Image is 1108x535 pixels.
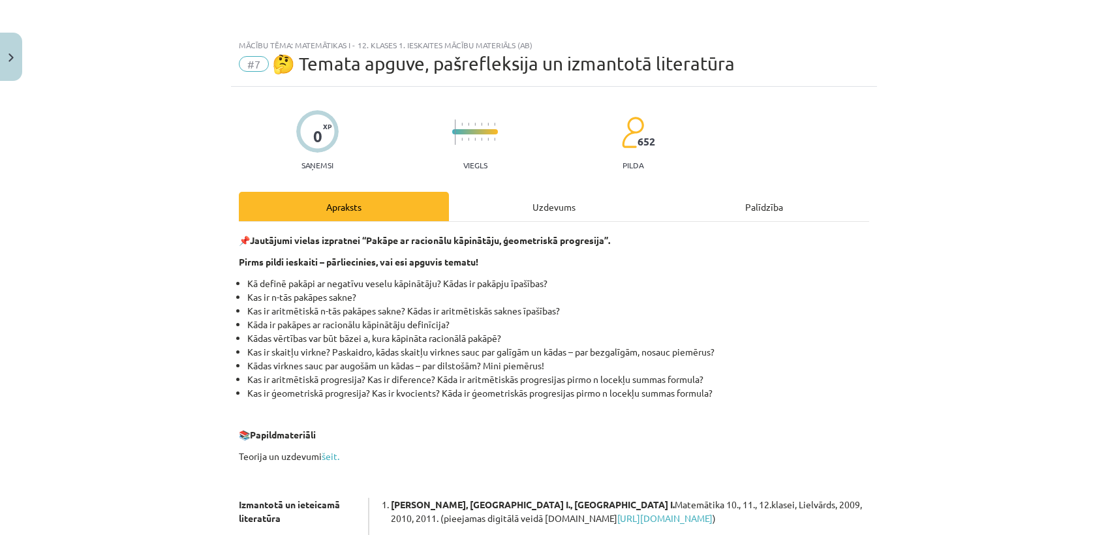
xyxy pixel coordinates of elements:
[391,498,675,510] b: [PERSON_NAME], [GEOGRAPHIC_DATA] I., [GEOGRAPHIC_DATA] I.
[247,318,869,331] li: Kāda ir pakāpes ar racionālu kāpinātāju definīcija?
[239,234,869,247] p: 📌
[247,304,869,318] li: Kas ir aritmētiskā n-tās pakāpes sakne? Kādas ir aritmētiskās saknes īpašības?
[638,136,655,147] span: 652
[239,428,869,442] p: 📚
[239,56,269,72] span: #7
[621,116,644,149] img: students-c634bb4e5e11cddfef0936a35e636f08e4e9abd3cc4e673bd6f9a4125e45ecb1.svg
[250,429,316,440] b: Papildmateriāli
[323,123,331,130] span: XP
[272,53,735,74] span: 🤔 Temata apguve, pašrefleksija un izmantotā literatūra
[313,127,322,145] div: 0
[239,40,869,50] div: Mācību tēma: Matemātikas i - 12. klases 1. ieskaites mācību materiāls (ab)
[455,119,456,145] img: icon-long-line-d9ea69661e0d244f92f715978eff75569469978d946b2353a9bb055b3ed8787d.svg
[468,123,469,126] img: icon-short-line-57e1e144782c952c97e751825c79c345078a6d821885a25fce030b3d8c18986b.svg
[247,277,869,290] li: Kā definē pakāpi ar negatīvu veselu kāpinātāju? Kādas ir pakāpju īpašības?
[461,138,463,141] img: icon-short-line-57e1e144782c952c97e751825c79c345078a6d821885a25fce030b3d8c18986b.svg
[296,160,339,170] p: Saņemsi
[239,256,478,267] b: Pirms pildi ieskaiti – pārliecinies, vai esi apguvis tematu!
[659,192,869,221] div: Palīdzība
[468,138,469,141] img: icon-short-line-57e1e144782c952c97e751825c79c345078a6d821885a25fce030b3d8c18986b.svg
[239,498,340,524] strong: Izmantotā un ieteicamā literatūra
[247,359,869,373] li: Kādas virknes sauc par augošām un kādas – par dilstošām? Mini piemērus!
[239,450,869,463] p: Teorija un uzdevumi
[481,138,482,141] img: icon-short-line-57e1e144782c952c97e751825c79c345078a6d821885a25fce030b3d8c18986b.svg
[474,138,476,141] img: icon-short-line-57e1e144782c952c97e751825c79c345078a6d821885a25fce030b3d8c18986b.svg
[487,138,489,141] img: icon-short-line-57e1e144782c952c97e751825c79c345078a6d821885a25fce030b3d8c18986b.svg
[322,450,339,462] a: šeit.
[463,160,487,170] p: Viegls
[239,192,449,221] div: Apraksts
[8,53,14,62] img: icon-close-lesson-0947bae3869378f0d4975bcd49f059093ad1ed9edebbc8119c70593378902aed.svg
[617,512,713,524] a: [URL][DOMAIN_NAME]
[494,138,495,141] img: icon-short-line-57e1e144782c952c97e751825c79c345078a6d821885a25fce030b3d8c18986b.svg
[391,498,869,525] p: Matemātika 10., 11., 12.klasei, Lielvārds, 2009, 2010, 2011. (pieejamas digitālā veidā [DOMAIN_NA...
[487,123,489,126] img: icon-short-line-57e1e144782c952c97e751825c79c345078a6d821885a25fce030b3d8c18986b.svg
[247,373,869,386] li: Kas ir aritmētiskā progresija? Kas ir diference? Kāda ir aritmētiskās progresijas pirmo n locekļu...
[247,331,869,345] li: Kādas vērtības var būt bāzei a, kura kāpināta racionālā pakāpē?
[250,234,610,246] b: Jautājumi vielas izpratnei “Pakāpe ar racionālu kāpinātāju, ģeometriskā progresija”.
[474,123,476,126] img: icon-short-line-57e1e144782c952c97e751825c79c345078a6d821885a25fce030b3d8c18986b.svg
[247,345,869,359] li: Kas ir skaitļu virkne? Paskaidro, kādas skaitļu virknes sauc par galīgām un kādas – par bezgalīgā...
[461,123,463,126] img: icon-short-line-57e1e144782c952c97e751825c79c345078a6d821885a25fce030b3d8c18986b.svg
[481,123,482,126] img: icon-short-line-57e1e144782c952c97e751825c79c345078a6d821885a25fce030b3d8c18986b.svg
[247,386,869,400] li: Kas ir ģeometriskā progresija? Kas ir kvocients? Kāda ir ģeometriskās progresijas pirmo n locekļu...
[449,192,659,221] div: Uzdevums
[623,160,643,170] p: pilda
[494,123,495,126] img: icon-short-line-57e1e144782c952c97e751825c79c345078a6d821885a25fce030b3d8c18986b.svg
[247,290,869,304] li: Kas ir n-tās pakāpes sakne?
